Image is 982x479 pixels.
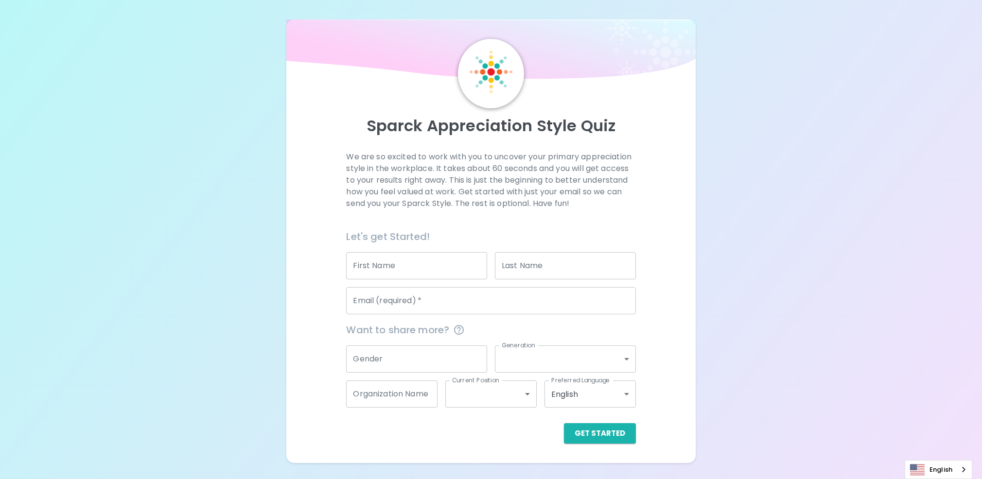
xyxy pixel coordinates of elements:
[502,341,535,349] label: Generation
[298,116,684,136] p: Sparck Appreciation Style Quiz
[544,380,636,408] div: English
[551,376,610,384] label: Preferred Language
[905,460,972,479] aside: Language selected: English
[286,19,696,84] img: wave
[346,151,635,209] p: We are so excited to work with you to uncover your primary appreciation style in the workplace. I...
[346,229,635,244] h6: Let's get Started!
[453,324,465,336] svg: This information is completely confidential and only used for aggregated appreciation studies at ...
[452,376,499,384] label: Current Position
[905,460,972,479] div: Language
[346,322,635,338] span: Want to share more?
[470,51,512,93] img: Sparck Logo
[905,461,972,479] a: English
[564,423,636,444] button: Get Started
